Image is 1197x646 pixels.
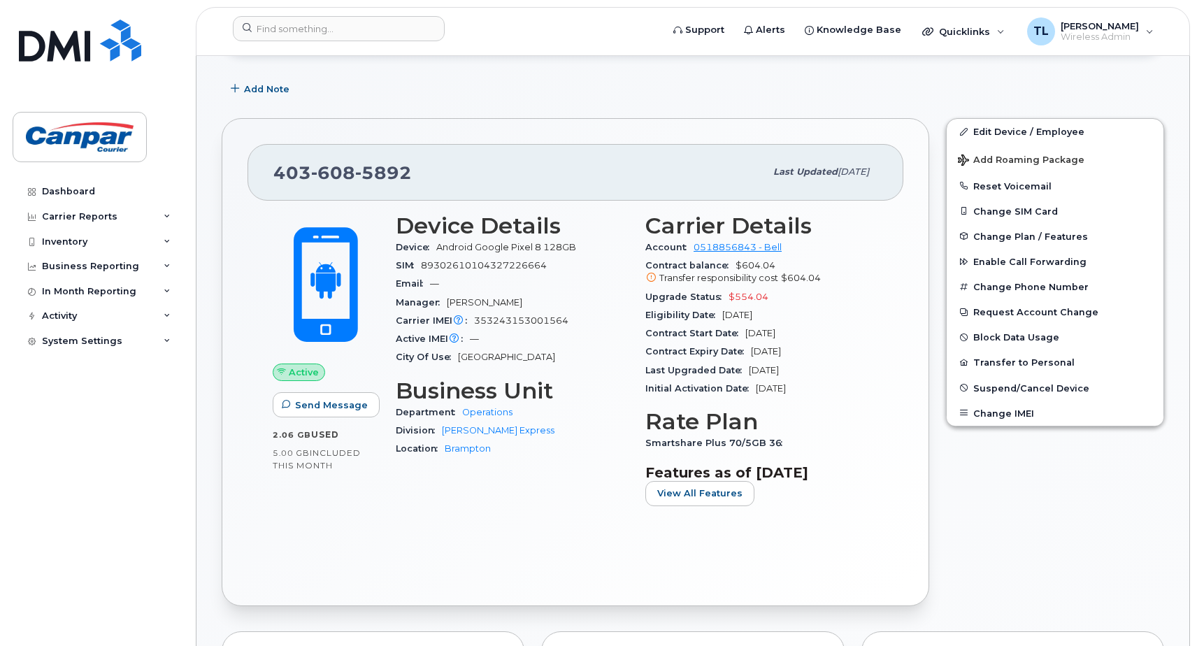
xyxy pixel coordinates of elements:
span: 5.00 GB [273,448,310,458]
span: Add Note [244,82,289,96]
span: Carrier IMEI [396,315,474,326]
span: Last Upgraded Date [645,365,749,375]
span: Contract Start Date [645,328,745,338]
button: Change IMEI [947,401,1163,426]
a: Edit Device / Employee [947,119,1163,144]
span: 353243153001564 [474,315,568,326]
button: Change Plan / Features [947,224,1163,249]
span: Department [396,407,462,417]
span: [DATE] [745,328,775,338]
span: 89302610104327226664 [421,260,547,271]
button: Add Roaming Package [947,145,1163,173]
span: Android Google Pixel 8 128GB [436,242,576,252]
span: Add Roaming Package [958,155,1084,168]
span: [PERSON_NAME] [447,297,522,308]
span: Active IMEI [396,333,470,344]
button: Transfer to Personal [947,350,1163,375]
h3: Features as of [DATE] [645,464,878,481]
span: Wireless Admin [1061,31,1139,43]
span: Quicklinks [939,26,990,37]
span: [DATE] [756,383,786,394]
span: Last updated [773,166,838,177]
span: Change Plan / Features [973,231,1088,241]
div: Tony Ladriere [1017,17,1163,45]
button: Request Account Change [947,299,1163,324]
span: 2.06 GB [273,430,311,440]
h3: Rate Plan [645,409,878,434]
span: Enable Call Forwarding [973,257,1087,267]
span: used [311,429,339,440]
span: City Of Use [396,352,458,362]
span: Manager [396,297,447,308]
span: Suspend/Cancel Device [973,382,1089,393]
button: Block Data Usage [947,324,1163,350]
span: [DATE] [838,166,869,177]
h3: Business Unit [396,378,629,403]
span: [PERSON_NAME] [1061,20,1139,31]
span: 5892 [355,162,412,183]
span: Support [685,23,724,37]
a: Operations [462,407,513,417]
span: included this month [273,447,361,471]
span: Account [645,242,694,252]
span: Contract balance [645,260,736,271]
button: Change Phone Number [947,274,1163,299]
span: Upgrade Status [645,292,729,302]
span: Contract Expiry Date [645,346,751,357]
h3: Carrier Details [645,213,878,238]
span: Initial Activation Date [645,383,756,394]
input: Find something... [233,16,445,41]
a: Alerts [734,16,795,44]
span: $554.04 [729,292,768,302]
span: Transfer responsibility cost [659,273,778,283]
span: Active [289,366,319,379]
button: Suspend/Cancel Device [947,375,1163,401]
span: Alerts [756,23,785,37]
span: [DATE] [749,365,779,375]
span: 403 [273,162,412,183]
span: [DATE] [722,310,752,320]
span: Division [396,425,442,436]
span: [GEOGRAPHIC_DATA] [458,352,555,362]
a: [PERSON_NAME] Express [442,425,554,436]
span: Smartshare Plus 70/5GB 36 [645,438,789,448]
div: Quicklinks [912,17,1015,45]
a: Brampton [445,443,491,454]
button: Enable Call Forwarding [947,249,1163,274]
span: SIM [396,260,421,271]
a: 0518856843 - Bell [694,242,782,252]
button: Change SIM Card [947,199,1163,224]
button: Send Message [273,392,380,417]
span: Send Message [295,399,368,412]
span: TL [1033,23,1049,40]
span: Email [396,278,430,289]
h3: Device Details [396,213,629,238]
span: View All Features [657,487,743,500]
a: Knowledge Base [795,16,911,44]
span: — [430,278,439,289]
button: View All Features [645,481,754,506]
span: Location [396,443,445,454]
span: Device [396,242,436,252]
span: Eligibility Date [645,310,722,320]
a: Support [664,16,734,44]
span: — [470,333,479,344]
span: Knowledge Base [817,23,901,37]
button: Reset Voicemail [947,173,1163,199]
span: $604.04 [781,273,821,283]
button: Add Note [222,76,301,101]
span: [DATE] [751,346,781,357]
span: 608 [311,162,355,183]
span: $604.04 [645,260,878,285]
